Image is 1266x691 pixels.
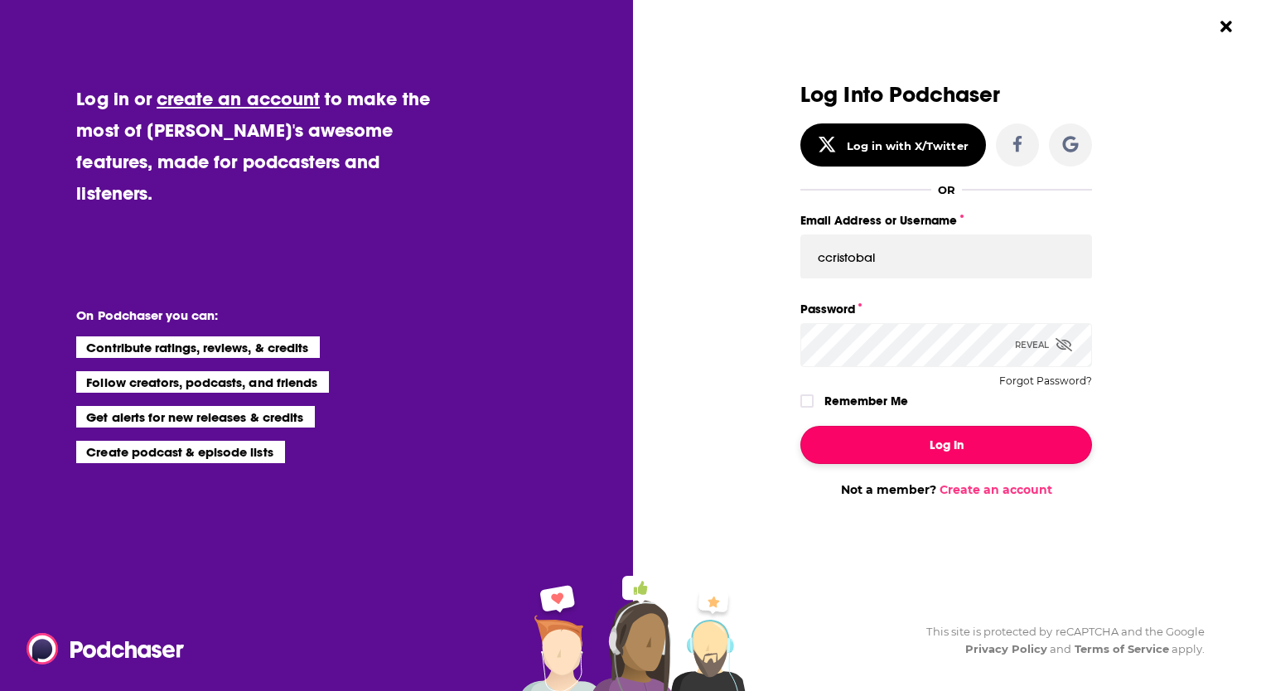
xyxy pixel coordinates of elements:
[76,441,284,462] li: Create podcast & episode lists
[76,336,320,358] li: Contribute ratings, reviews, & credits
[800,482,1092,497] div: Not a member?
[965,642,1048,655] a: Privacy Policy
[938,183,955,196] div: OR
[800,298,1092,320] label: Password
[76,307,408,323] li: On Podchaser you can:
[940,482,1052,497] a: Create an account
[800,83,1092,107] h3: Log Into Podchaser
[800,234,1092,279] input: Email Address or Username
[27,633,186,664] img: Podchaser - Follow, Share and Rate Podcasts
[999,375,1092,387] button: Forgot Password?
[1075,642,1170,655] a: Terms of Service
[1015,323,1072,367] div: Reveal
[800,426,1092,464] button: Log In
[76,371,329,393] li: Follow creators, podcasts, and friends
[27,633,172,664] a: Podchaser - Follow, Share and Rate Podcasts
[824,390,908,412] label: Remember Me
[800,123,986,167] button: Log in with X/Twitter
[847,139,969,152] div: Log in with X/Twitter
[1210,11,1242,42] button: Close Button
[800,210,1092,231] label: Email Address or Username
[913,623,1205,658] div: This site is protected by reCAPTCHA and the Google and apply.
[157,87,320,110] a: create an account
[76,406,314,428] li: Get alerts for new releases & credits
